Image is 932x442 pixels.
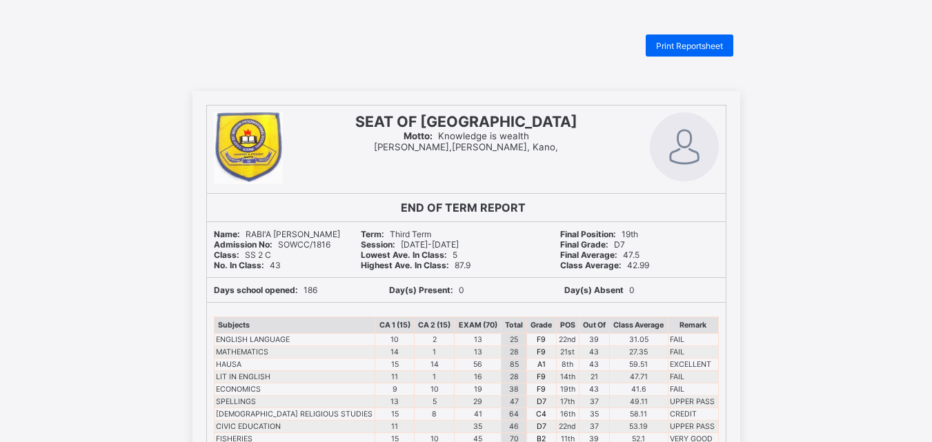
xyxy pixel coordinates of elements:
[375,334,414,346] td: 10
[501,396,526,408] td: 47
[455,346,502,359] td: 13
[564,285,635,295] span: 0
[579,371,609,383] td: 21
[214,421,375,433] td: CIVIC EDUCATION
[501,408,526,421] td: 64
[668,346,718,359] td: FAIL
[455,421,502,433] td: 35
[455,408,502,421] td: 41
[214,371,375,383] td: LIT IN ENGLISH
[527,359,556,371] td: A1
[214,396,375,408] td: SPELLINGS
[560,250,617,260] b: Final Average:
[455,334,502,346] td: 13
[455,396,502,408] td: 29
[527,371,556,383] td: F9
[414,346,454,359] td: 1
[214,334,375,346] td: ENGLISH LANGUAGE
[501,334,526,346] td: 25
[527,396,556,408] td: D7
[668,421,718,433] td: UPPER PASS
[214,250,271,260] span: SS 2 C
[375,317,414,334] th: CA 1 (15)
[560,260,622,270] b: Class Average:
[556,371,579,383] td: 14th
[560,239,625,250] span: D7
[361,229,431,239] span: Third Term
[527,346,556,359] td: F9
[214,285,298,295] b: Days school opened:
[375,408,414,421] td: 15
[560,250,639,260] span: 47.5
[668,383,718,396] td: FAIL
[455,383,502,396] td: 19
[501,346,526,359] td: 28
[579,421,609,433] td: 37
[375,359,414,371] td: 15
[404,130,529,141] span: Knowledge is wealth
[361,260,449,270] b: Highest Ave. In Class:
[414,371,454,383] td: 1
[355,112,577,130] span: SEAT OF [GEOGRAPHIC_DATA]
[361,260,470,270] span: 87.9
[389,285,453,295] b: Day(s) Present:
[501,383,526,396] td: 38
[560,229,638,239] span: 19th
[214,359,375,371] td: HAUSA
[414,396,454,408] td: 5
[501,359,526,371] td: 85
[414,383,454,396] td: 10
[501,421,526,433] td: 46
[656,41,723,51] span: Print Reportsheet
[214,229,340,239] span: RABI'A [PERSON_NAME]
[455,371,502,383] td: 16
[556,408,579,421] td: 16th
[214,260,264,270] b: No. In Class:
[361,239,395,250] b: Session:
[668,408,718,421] td: CREDIT
[374,141,558,152] span: [PERSON_NAME],[PERSON_NAME], Kano,
[668,317,718,334] th: Remark
[579,359,609,371] td: 43
[610,383,668,396] td: 41.6
[414,334,454,346] td: 2
[414,408,454,421] td: 8
[564,285,624,295] b: Day(s) Absent
[414,359,454,371] td: 14
[214,383,375,396] td: ECONOMICS
[361,239,459,250] span: [DATE]-[DATE]
[668,396,718,408] td: UPPER PASS
[455,359,502,371] td: 56
[214,239,330,250] span: SOWCC/1816
[375,371,414,383] td: 11
[527,421,556,433] td: D7
[560,239,608,250] b: Final Grade:
[527,317,556,334] th: Grade
[375,383,414,396] td: 9
[556,359,579,371] td: 8th
[361,229,384,239] b: Term:
[455,317,502,334] th: EXAM (70)
[214,229,240,239] b: Name:
[610,371,668,383] td: 47.71
[527,334,556,346] td: F9
[579,334,609,346] td: 39
[579,317,609,334] th: Out Of
[610,359,668,371] td: 59.51
[375,421,414,433] td: 11
[610,334,668,346] td: 31.05
[610,317,668,334] th: Class Average
[579,396,609,408] td: 37
[361,250,457,260] span: 5
[361,250,447,260] b: Lowest Ave. In Class:
[610,346,668,359] td: 27.35
[501,371,526,383] td: 28
[556,383,579,396] td: 19th
[556,346,579,359] td: 21st
[556,317,579,334] th: POS
[668,334,718,346] td: FAIL
[556,334,579,346] td: 22nd
[579,346,609,359] td: 43
[401,201,526,214] b: END OF TERM REPORT
[214,317,375,334] th: Subjects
